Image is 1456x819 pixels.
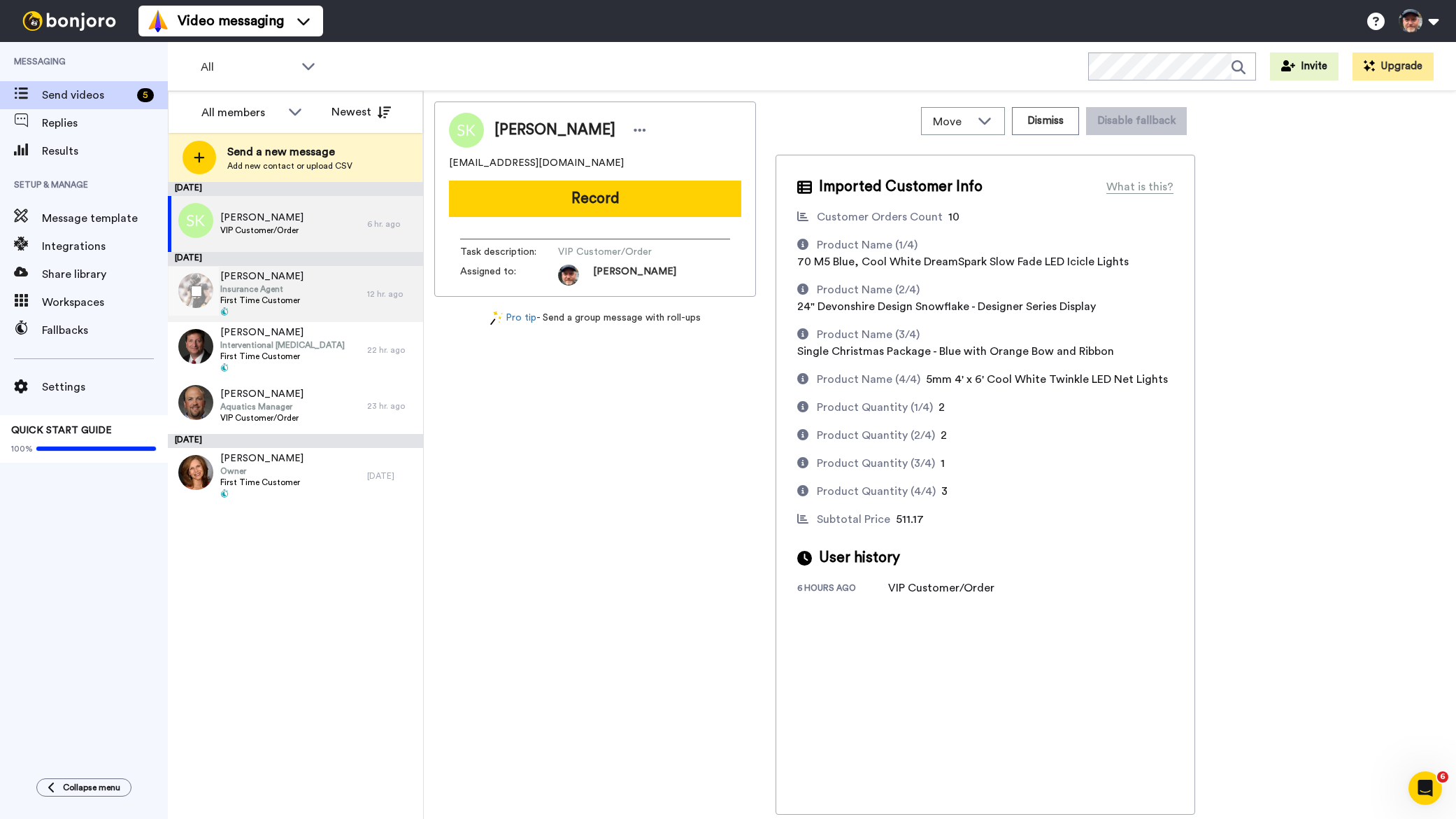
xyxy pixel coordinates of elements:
[817,399,933,416] div: Product Quantity (1/4)
[220,295,304,306] span: First Time Customer
[137,88,154,102] div: 5
[1352,52,1434,80] button: Upgrade
[11,443,33,454] span: 100%
[1437,771,1448,783] span: 6
[42,266,168,283] span: Share library
[42,143,168,160] span: Results
[896,514,924,525] span: 511.17
[490,311,536,325] a: Pro tip
[42,115,168,132] span: Replies
[367,400,416,412] div: 23 hr. ago
[42,238,168,255] span: Integrations
[367,470,416,482] div: [DATE]
[178,11,284,31] span: Video messaging
[558,245,691,259] span: VIP Customer/Order
[227,160,352,171] span: Add new contact or upload CSV
[220,269,304,283] span: [PERSON_NAME]
[42,294,168,311] span: Workspaces
[449,156,624,170] span: [EMAIL_ADDRESS][DOMAIN_NAME]
[220,451,304,465] span: [PERSON_NAME]
[220,401,304,412] span: Aquatics Manager
[817,326,920,343] div: Product Name (3/4)
[817,209,943,225] div: Customer Orders Count
[593,265,676,286] span: [PERSON_NAME]
[168,252,423,266] div: [DATE]
[1408,771,1442,805] iframe: Intercom live chat
[220,211,304,225] span: [PERSON_NAME]
[178,385,213,420] img: 0e6aeccb-8b2c-4af6-b64b-6758365f6e84.jpg
[220,477,304,488] span: First Time Customer
[17,11,122,31] img: bj-logo-header-white.svg
[227,143,352,160] span: Send a new message
[797,301,1096,312] span: 24" Devonshire Design Snowflake - Designer Series Display
[201,59,294,76] span: All
[434,311,756,325] div: - Send a group message with roll-ups
[797,582,888,596] div: 6 hours ago
[490,311,503,325] img: magic-wand.svg
[817,237,918,253] div: Product Name (1/4)
[178,455,213,490] img: 8de647d1-ce0c-4dbb-9705-209c2457133d.jpg
[817,427,935,444] div: Product Quantity (2/4)
[220,225,304,236] span: VIP Customer/Order
[817,371,920,388] div: Product Name (4/4)
[220,351,345,362] span: First Time Customer
[42,210,168,227] span: Message template
[220,283,304,295] span: Insurance Agent
[819,547,900,568] span: User history
[42,379,168,395] span: Settings
[178,329,213,364] img: 8537085a-1f24-424f-8647-5e3215f8621d.jpg
[933,113,971,130] span: Move
[168,434,423,448] div: [DATE]
[36,778,131,797] button: Collapse menu
[819,176,983,197] span: Imported Customer Info
[321,98,401,126] button: Newest
[817,281,920,298] div: Product Name (2/4)
[1106,178,1173,195] div: What is this?
[42,87,131,104] span: Send videos
[42,322,168,339] span: Fallbacks
[888,580,994,596] div: VIP Customer/Order
[817,483,936,500] div: Product Quantity (4/4)
[367,344,416,356] div: 22 hr. ago
[220,339,345,351] span: Interventional [MEDICAL_DATA]
[948,211,959,223] span: 10
[63,782,120,793] span: Collapse menu
[220,465,304,477] span: Owner
[941,458,945,469] span: 1
[941,486,948,497] span: 3
[494,120,615,141] span: [PERSON_NAME]
[941,430,947,441] span: 2
[938,402,945,413] span: 2
[147,10,169,32] img: vm-color.svg
[449,181,741,217] button: Record
[460,265,558,286] span: Assigned to:
[220,412,304,423] span: VIP Customer/Order
[817,455,935,472] div: Product Quantity (3/4)
[817,511,890,528] div: Subtotal Price
[1012,107,1079,135] button: Dismiss
[1270,52,1339,80] button: Invite
[449,113,484,148] img: Image of Steve Konstan
[460,245,558,259] span: Task description :
[558,265,579,286] img: c9e61f06-a2a7-4bd0-b835-92eaf7e5258a-1746723632.jpg
[220,387,304,401] span: [PERSON_NAME]
[201,104,281,121] div: All members
[367,288,416,300] div: 12 hr. ago
[367,218,416,230] div: 6 hr. ago
[797,256,1129,267] span: 70 M5 Blue, Cool White DreamSpark Slow Fade LED Icicle Lights
[178,203,213,238] img: sk.png
[926,374,1168,385] span: 5mm 4' x 6' Cool White Twinkle LED Net Lights
[11,426,112,435] span: QUICK START GUIDE
[220,325,345,339] span: [PERSON_NAME]
[168,182,423,196] div: [DATE]
[1086,107,1187,135] button: Disable fallback
[797,346,1114,357] span: Single Christmas Package - Blue with Orange Bow and Ribbon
